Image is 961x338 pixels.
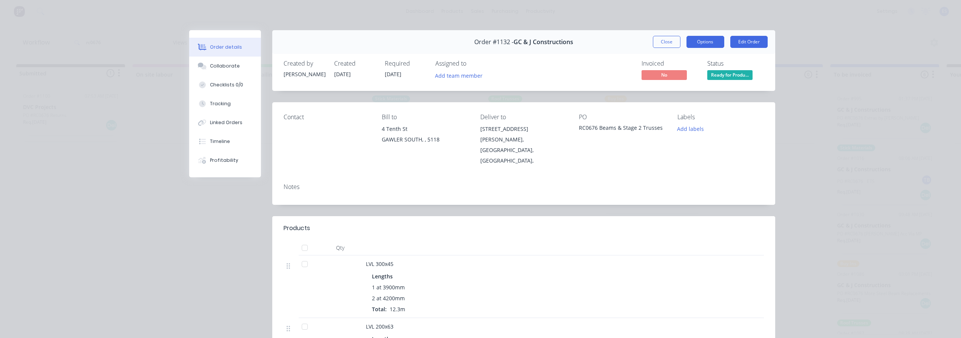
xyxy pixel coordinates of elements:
div: Invoiced [642,60,698,67]
button: Edit Order [730,36,768,48]
div: Created by [284,60,325,67]
span: 12.3m [387,306,408,313]
div: Status [707,60,764,67]
div: Checklists 0/0 [210,81,243,88]
span: [DATE] [334,71,351,78]
div: Order details [210,44,242,51]
button: Add team member [431,70,486,80]
span: Total: [372,306,387,313]
div: Tracking [210,100,231,107]
button: Options [686,36,724,48]
span: 2 at 4200mm [372,294,405,302]
button: Add team member [435,70,487,80]
button: Order details [189,38,261,57]
span: No [642,70,687,80]
button: Ready for Produ... [707,70,753,81]
button: Add labels [673,124,708,134]
div: Notes [284,183,764,191]
button: Linked Orders [189,113,261,132]
span: Order #1132 - [474,38,514,46]
div: [PERSON_NAME], [GEOGRAPHIC_DATA], [GEOGRAPHIC_DATA], [480,134,567,166]
div: Profitability [210,157,238,164]
div: Timeline [210,138,230,145]
div: RC0676 Beams & Stage 2 Trusses [579,124,665,134]
div: Labels [677,114,764,121]
span: 1 at 3900mm [372,283,405,291]
button: Timeline [189,132,261,151]
span: GC & J Constructions [514,38,573,46]
button: Collaborate [189,57,261,75]
div: [STREET_ADDRESS] [480,124,567,134]
div: [STREET_ADDRESS][PERSON_NAME], [GEOGRAPHIC_DATA], [GEOGRAPHIC_DATA], [480,124,567,166]
button: Profitability [189,151,261,170]
div: Bill to [382,114,468,121]
div: 4 Tenth St [382,124,468,134]
div: Products [284,224,310,233]
div: Assigned to [435,60,511,67]
div: PO [579,114,665,121]
div: Required [385,60,426,67]
button: Checklists 0/0 [189,75,261,94]
div: Deliver to [480,114,567,121]
div: 4 Tenth StGAWLER SOUTH, , 5118 [382,124,468,148]
span: LVL 300x45 [366,260,393,267]
div: Created [334,60,376,67]
div: Linked Orders [210,119,242,126]
span: [DATE] [385,71,401,78]
div: [PERSON_NAME] [284,70,325,78]
div: Qty [318,240,363,255]
button: Tracking [189,94,261,113]
div: GAWLER SOUTH, , 5118 [382,134,468,145]
span: Ready for Produ... [707,70,753,80]
div: Contact [284,114,370,121]
div: Collaborate [210,63,240,69]
span: LVL 200x63 [366,323,393,330]
button: Close [653,36,680,48]
span: Lengths [372,272,393,280]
